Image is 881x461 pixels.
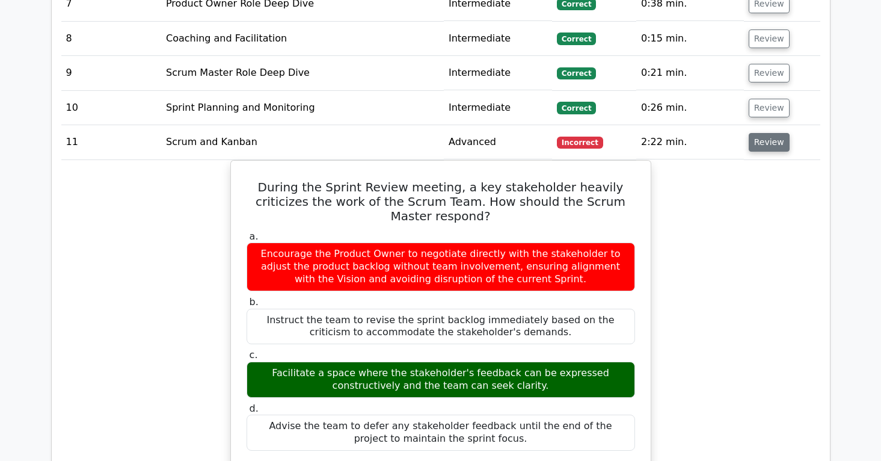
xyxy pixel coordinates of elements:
span: Incorrect [557,137,603,149]
span: d. [250,403,259,414]
span: a. [250,230,259,242]
td: Intermediate [444,22,552,56]
td: Scrum and Kanban [161,125,444,159]
td: 9 [61,56,162,90]
td: 11 [61,125,162,159]
button: Review [749,64,790,82]
div: Instruct the team to revise the sprint backlog immediately based on the criticism to accommodate ... [247,309,635,345]
td: Advanced [444,125,552,159]
div: Facilitate a space where the stakeholder's feedback can be expressed constructively and the team ... [247,362,635,398]
td: 0:21 min. [636,56,744,90]
div: Encourage the Product Owner to negotiate directly with the stakeholder to adjust the product back... [247,243,635,291]
button: Review [749,99,790,117]
td: 0:26 min. [636,91,744,125]
td: 10 [61,91,162,125]
h5: During the Sprint Review meeting, a key stakeholder heavily criticizes the work of the Scrum Team... [245,180,636,223]
span: Correct [557,102,596,114]
span: b. [250,296,259,308]
td: 2:22 min. [636,125,744,159]
td: Coaching and Facilitation [161,22,444,56]
button: Review [749,29,790,48]
td: 0:15 min. [636,22,744,56]
span: c. [250,349,258,360]
td: 8 [61,22,162,56]
td: Intermediate [444,91,552,125]
div: Advise the team to defer any stakeholder feedback until the end of the project to maintain the sp... [247,415,635,451]
span: Correct [557,67,596,79]
td: Intermediate [444,56,552,90]
td: Scrum Master Role Deep Dive [161,56,444,90]
td: Sprint Planning and Monitoring [161,91,444,125]
button: Review [749,133,790,152]
span: Correct [557,32,596,45]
